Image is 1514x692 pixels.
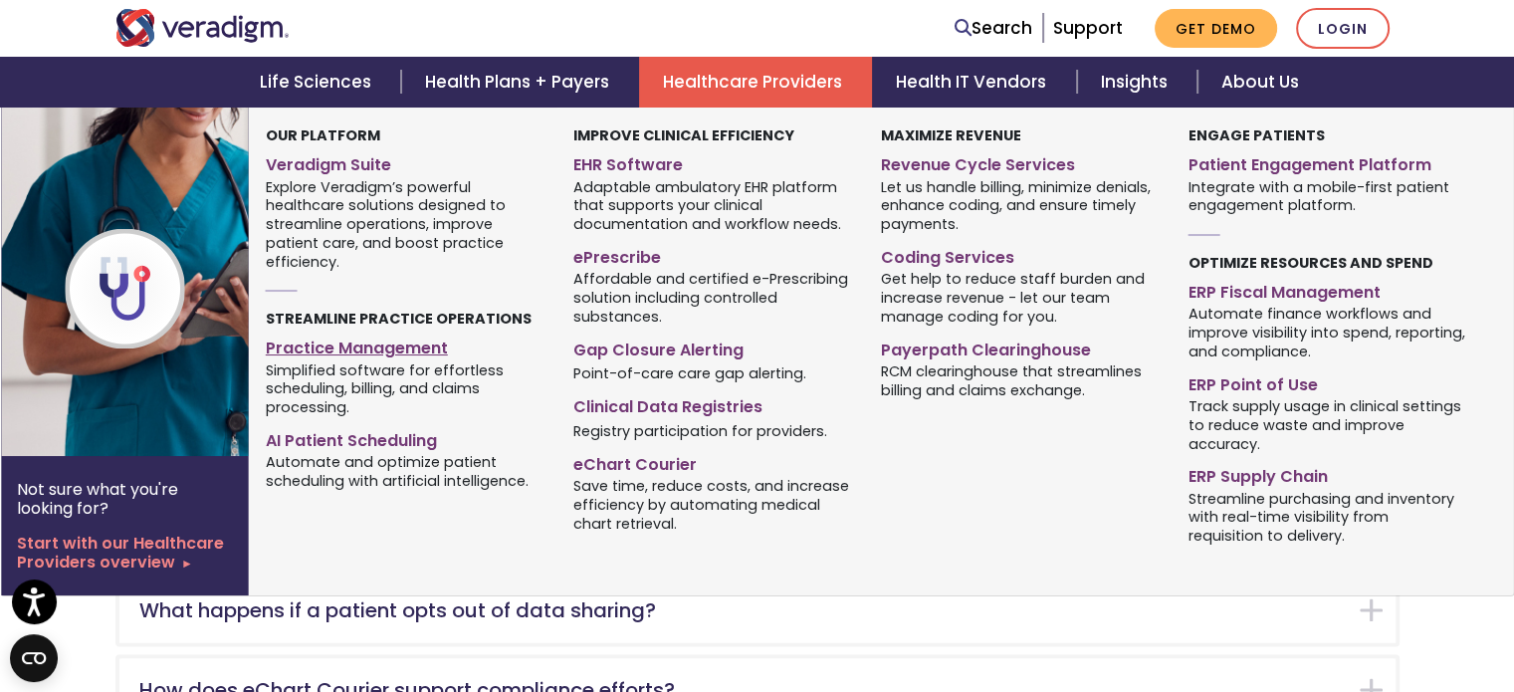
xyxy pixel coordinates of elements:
[1155,9,1277,48] a: Get Demo
[573,389,851,418] a: Clinical Data Registries
[266,125,380,145] strong: Our Platform
[1,108,322,456] img: Healthcare Provider
[266,309,532,329] strong: Streamline Practice Operations
[10,634,58,682] button: Open CMP widget
[1188,488,1465,546] span: Streamline purchasing and inventory with real-time visibility from requisition to delivery.
[1077,57,1197,108] a: Insights
[1188,125,1324,145] strong: Engage Patients
[881,333,1159,361] a: Payerpath Clearinghouse
[573,333,851,361] a: Gap Closure Alerting
[955,15,1032,42] a: Search
[573,240,851,269] a: ePrescribe
[266,359,543,417] span: Simplified software for effortless scheduling, billing, and claims processing.
[573,125,794,145] strong: Improve Clinical Efficiency
[266,423,543,452] a: AI Patient Scheduling
[1188,395,1465,453] span: Track supply usage in clinical settings to reduce waste and improve accuracy.
[236,57,401,108] a: Life Sciences
[1188,253,1432,273] strong: Optimize Resources and Spend
[881,125,1021,145] strong: Maximize Revenue
[1188,367,1465,396] a: ERP Point of Use
[1188,147,1465,176] a: Patient Engagement Platform
[1197,57,1323,108] a: About Us
[1188,176,1465,215] span: Integrate with a mobile-first patient engagement platform.
[573,269,851,327] span: Affordable and certified e-Prescribing solution including controlled substances.
[1296,8,1390,49] a: Login
[639,57,872,108] a: Healthcare Providers
[881,269,1159,327] span: Get help to reduce staff burden and increase revenue - let our team manage coding for you.
[881,147,1159,176] a: Revenue Cycle Services
[1188,275,1465,304] a: ERP Fiscal Management
[573,476,851,534] span: Save time, reduce costs, and increase efficiency by automating medical chart retrieval.
[881,176,1159,234] span: Let us handle billing, minimize denials, enhance coding, and ensure timely payments.
[573,363,806,383] span: Point-of-care care gap alerting.
[17,480,232,518] p: Not sure what you're looking for?
[573,420,827,440] span: Registry participation for providers.
[139,598,1346,622] h5: What happens if a patient opts out of data sharing?
[573,447,851,476] a: eChart Courier
[881,240,1159,269] a: Coding Services
[401,57,639,108] a: Health Plans + Payers
[17,534,232,572] a: Start with our Healthcare Providers overview
[266,147,543,176] a: Veradigm Suite
[573,176,851,234] span: Adaptable ambulatory EHR platform that supports your clinical documentation and workflow needs.
[1188,459,1465,488] a: ERP Supply Chain
[573,147,851,176] a: EHR Software
[881,360,1159,399] span: RCM clearinghouse that streamlines billing and claims exchange.
[1053,16,1123,40] a: Support
[266,452,543,491] span: Automate and optimize patient scheduling with artificial intelligence.
[266,331,543,359] a: Practice Management
[872,57,1076,108] a: Health IT Vendors
[1188,304,1465,361] span: Automate finance workflows and improve visibility into spend, reporting, and compliance.
[115,9,290,47] img: Veradigm logo
[266,176,543,271] span: Explore Veradigm’s powerful healthcare solutions designed to streamline operations, improve patie...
